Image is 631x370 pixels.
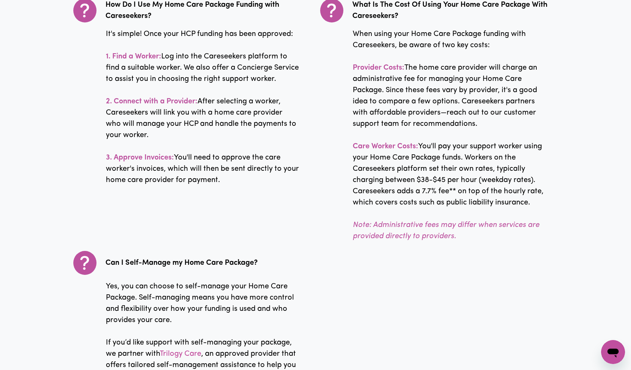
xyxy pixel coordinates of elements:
[332,28,546,242] p: When using your Home Care Package funding with Careseekers, be aware of two key costs: The home c...
[106,98,197,105] b: 2. Connect with a Provider:
[353,64,404,72] b: Provider Costs:
[160,350,201,358] a: Trilogy Care
[106,154,174,161] b: 3. Approve Invoices:
[106,53,161,60] b: 1. Find a Worker:
[105,257,311,269] p: Can I Self-Manage my Home Care Package?
[353,221,539,240] i: Note: Administrative fees may differ when services are provided directly to providers.
[85,28,299,186] p: It's simple! Once your HCP funding has been approved: Log into the Careseekers platform to find a...
[601,340,625,364] iframe: Button to launch messaging window
[353,143,418,150] b: Care Worker Costs:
